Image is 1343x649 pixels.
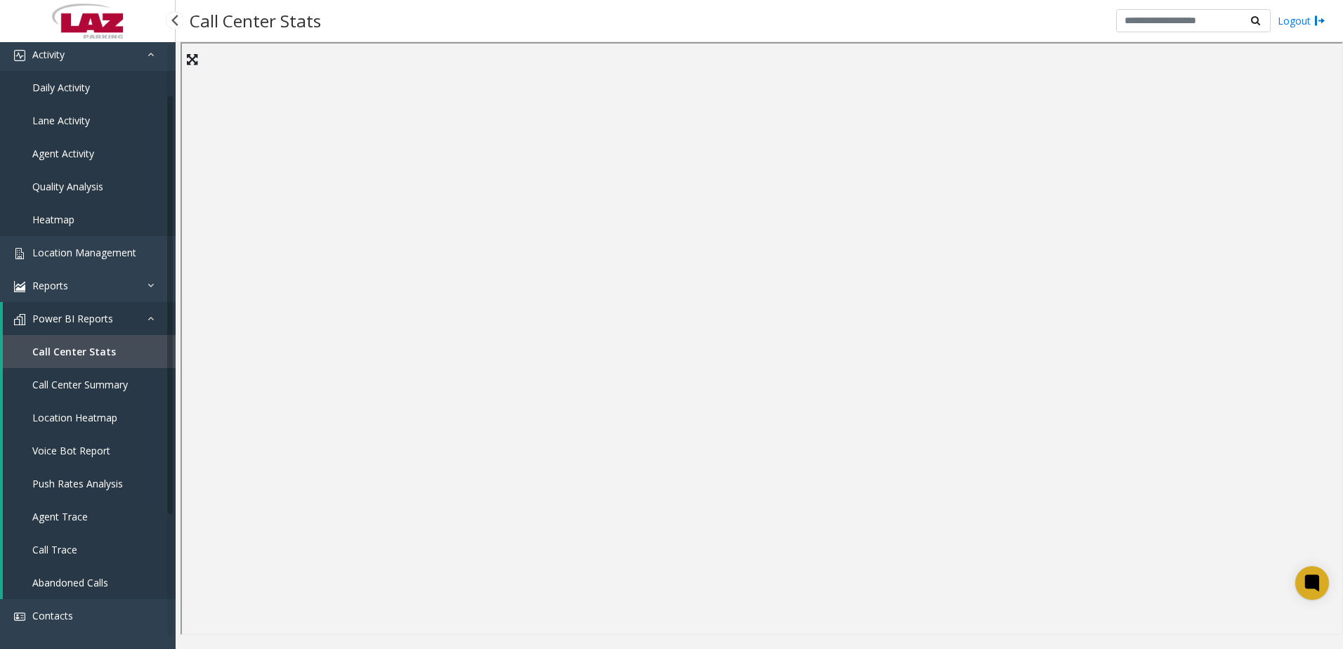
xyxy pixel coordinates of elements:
span: Voice Bot Report [32,444,110,457]
a: Push Rates Analysis [3,467,176,500]
img: 'icon' [14,281,25,292]
a: Call Trace [3,533,176,566]
span: Contacts [32,609,73,622]
span: Agent Trace [32,510,88,523]
a: Power BI Reports [3,302,176,335]
a: Location Heatmap [3,401,176,434]
a: Call Center Stats [3,335,176,368]
span: Call Trace [32,543,77,556]
a: Voice Bot Report [3,434,176,467]
span: Activity [32,48,65,61]
img: logout [1314,13,1325,28]
a: Agent Trace [3,500,176,533]
span: Call Center Stats [32,345,116,358]
span: Power BI Reports [32,312,113,325]
h3: Call Center Stats [183,4,328,38]
span: Call Center Summary [32,378,128,391]
img: 'icon' [14,248,25,259]
span: Heatmap [32,213,74,226]
span: Push Rates Analysis [32,477,123,490]
span: Quality Analysis [32,180,103,193]
span: Lane Activity [32,114,90,127]
img: 'icon' [14,50,25,61]
span: Reports [32,279,68,292]
a: Logout [1278,13,1325,28]
span: Daily Activity [32,81,90,94]
a: Abandoned Calls [3,566,176,599]
img: 'icon' [14,314,25,325]
span: Location Heatmap [32,411,117,424]
span: Agent Activity [32,147,94,160]
img: 'icon' [14,611,25,622]
span: Location Management [32,246,136,259]
a: Call Center Summary [3,368,176,401]
span: Abandoned Calls [32,576,108,589]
